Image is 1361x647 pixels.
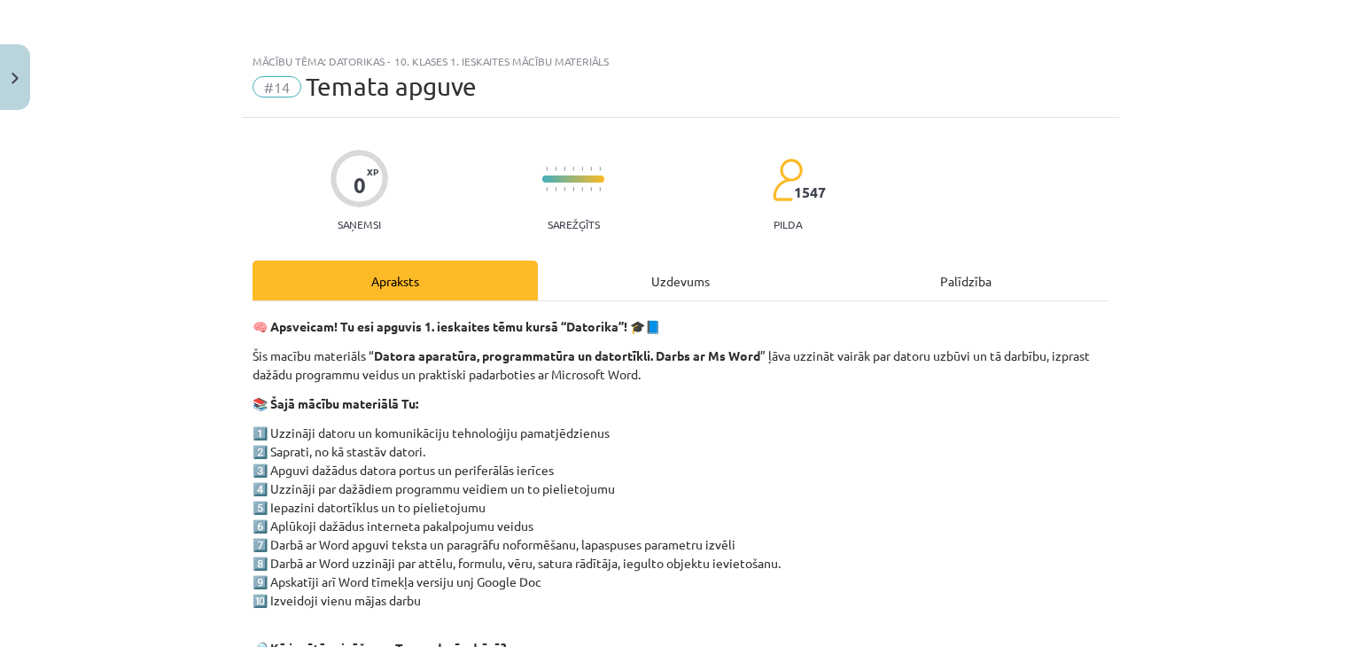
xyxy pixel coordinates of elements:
img: icon-short-line-57e1e144782c952c97e751825c79c345078a6d821885a25fce030b3d8c18986b.svg [590,187,592,191]
div: 0 [354,173,366,198]
strong: 📚 Šajā mācību materiālā Tu: [253,395,418,411]
img: icon-close-lesson-0947bae3869378f0d4975bcd49f059093ad1ed9edebbc8119c70593378902aed.svg [12,73,19,84]
div: Uzdevums [538,261,823,300]
img: icon-short-line-57e1e144782c952c97e751825c79c345078a6d821885a25fce030b3d8c18986b.svg [546,187,548,191]
div: Apraksts [253,261,538,300]
strong: 🧠 Apsveicam! Tu esi apguvis 1. ieskaites tēmu kursā “Datorika”! 🎓📘 [253,318,660,334]
img: icon-short-line-57e1e144782c952c97e751825c79c345078a6d821885a25fce030b3d8c18986b.svg [599,187,601,191]
span: Temata apguve [306,72,477,101]
p: 1️⃣ Uzzināji datoru un komunikāciju tehnoloģiju pamatjēdzienus 2️⃣ Saprati, no kā stastāv datori.... [253,424,1108,610]
img: icon-short-line-57e1e144782c952c97e751825c79c345078a6d821885a25fce030b3d8c18986b.svg [564,187,565,191]
div: Mācību tēma: Datorikas - 10. klases 1. ieskaites mācību materiāls [253,55,1108,67]
img: icon-short-line-57e1e144782c952c97e751825c79c345078a6d821885a25fce030b3d8c18986b.svg [581,187,583,191]
strong: Datora aparatūra, programmatūra un datortīkli. Darbs ar Ms Word [374,347,760,363]
img: icon-short-line-57e1e144782c952c97e751825c79c345078a6d821885a25fce030b3d8c18986b.svg [546,167,548,171]
img: icon-short-line-57e1e144782c952c97e751825c79c345078a6d821885a25fce030b3d8c18986b.svg [572,167,574,171]
span: 1547 [794,184,826,200]
img: students-c634bb4e5e11cddfef0936a35e636f08e4e9abd3cc4e673bd6f9a4125e45ecb1.svg [772,158,803,202]
p: Sarežģīts [548,218,600,230]
img: icon-short-line-57e1e144782c952c97e751825c79c345078a6d821885a25fce030b3d8c18986b.svg [564,167,565,171]
img: icon-short-line-57e1e144782c952c97e751825c79c345078a6d821885a25fce030b3d8c18986b.svg [590,167,592,171]
p: Šis macību materiāls “ ” ļāva uzzināt vairāk par datoru uzbūvi un tā darbību, izprast dažādu prog... [253,347,1108,384]
img: icon-short-line-57e1e144782c952c97e751825c79c345078a6d821885a25fce030b3d8c18986b.svg [555,187,556,191]
div: Palīdzība [823,261,1108,300]
p: Saņemsi [331,218,388,230]
img: icon-short-line-57e1e144782c952c97e751825c79c345078a6d821885a25fce030b3d8c18986b.svg [555,167,556,171]
p: pilda [774,218,802,230]
span: XP [367,167,378,176]
span: #14 [253,76,301,97]
img: icon-short-line-57e1e144782c952c97e751825c79c345078a6d821885a25fce030b3d8c18986b.svg [599,167,601,171]
img: icon-short-line-57e1e144782c952c97e751825c79c345078a6d821885a25fce030b3d8c18986b.svg [581,167,583,171]
img: icon-short-line-57e1e144782c952c97e751825c79c345078a6d821885a25fce030b3d8c18986b.svg [572,187,574,191]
